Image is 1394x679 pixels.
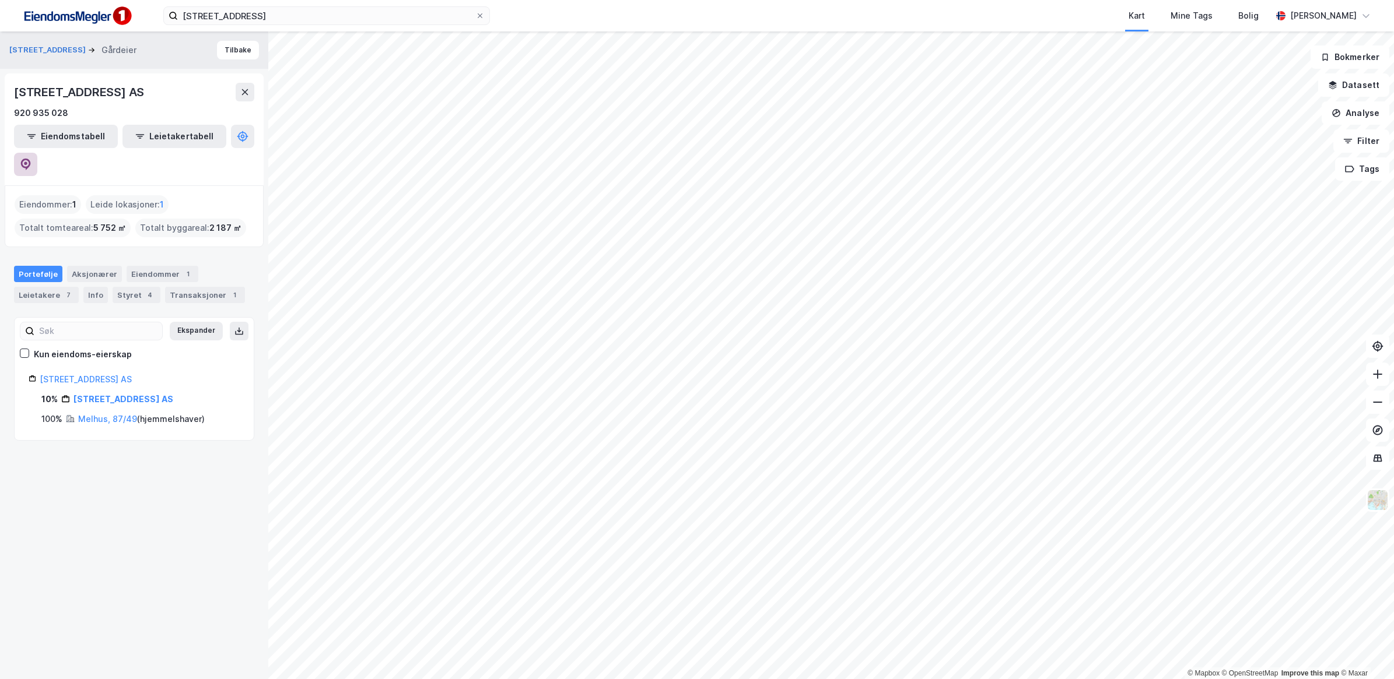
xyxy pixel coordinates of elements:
div: ( hjemmelshaver ) [78,412,205,426]
img: F4PB6Px+NJ5v8B7XTbfpPpyloAAAAASUVORK5CYII= [19,3,135,29]
button: Datasett [1318,73,1389,97]
a: Melhus, 87/49 [78,414,137,424]
span: 1 [160,198,164,212]
div: 1 [182,268,194,280]
button: Bokmerker [1311,45,1389,69]
div: Leietakere [14,287,79,303]
span: 1 [72,198,76,212]
a: OpenStreetMap [1222,669,1279,677]
button: Analyse [1322,101,1389,125]
div: [STREET_ADDRESS] AS [14,83,146,101]
a: [STREET_ADDRESS] AS [73,394,173,404]
div: 1 [229,289,240,301]
div: Bolig [1238,9,1259,23]
button: [STREET_ADDRESS] [9,44,88,56]
div: Totalt byggareal : [135,219,246,237]
a: [STREET_ADDRESS] AS [40,374,132,384]
button: Ekspander [170,322,223,340]
div: Mine Tags [1171,9,1213,23]
div: Portefølje [14,266,62,282]
div: Eiendommer [127,266,198,282]
span: 5 752 ㎡ [93,221,126,235]
div: Kart [1129,9,1145,23]
div: Transaksjoner [165,287,245,303]
div: Aksjonærer [67,266,122,282]
input: Søk på adresse, matrikkel, gårdeiere, leietakere eller personer [178,7,475,24]
div: 100% [41,412,62,426]
div: 10% [41,392,58,406]
span: 2 187 ㎡ [209,221,241,235]
div: Styret [113,287,160,303]
button: Leietakertabell [122,125,226,148]
div: Totalt tomteareal : [15,219,131,237]
div: 920 935 028 [14,106,68,120]
div: 7 [62,289,74,301]
iframe: Chat Widget [1336,623,1394,679]
button: Eiendomstabell [14,125,118,148]
button: Tilbake [217,41,259,59]
button: Tags [1335,157,1389,181]
a: Mapbox [1188,669,1220,677]
button: Filter [1333,129,1389,153]
div: [PERSON_NAME] [1290,9,1357,23]
div: Eiendommer : [15,195,81,214]
div: Gårdeier [101,43,136,57]
div: 4 [144,289,156,301]
input: Søk [34,322,162,340]
a: Improve this map [1281,669,1339,677]
div: Kun eiendoms-eierskap [34,347,132,361]
div: Leide lokasjoner : [86,195,169,214]
img: Z [1367,489,1389,511]
div: Kontrollprogram for chat [1336,623,1394,679]
div: Info [83,287,108,303]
